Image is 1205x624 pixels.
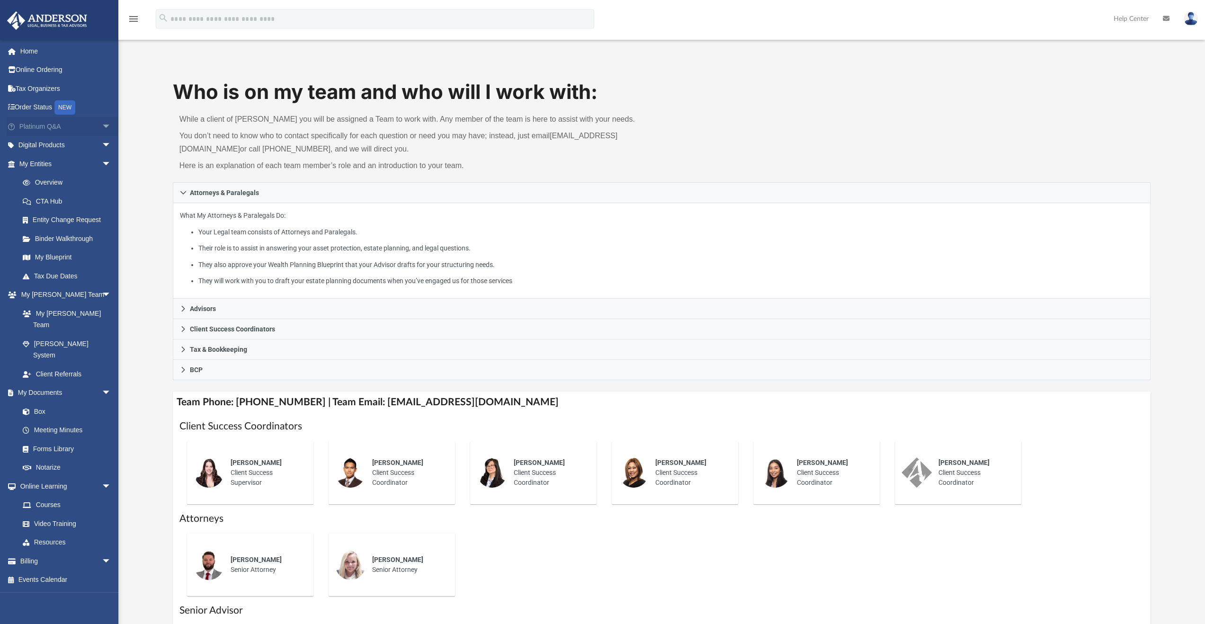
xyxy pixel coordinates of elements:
[649,451,732,494] div: Client Success Coordinator
[179,132,617,153] a: [EMAIL_ADDRESS][DOMAIN_NAME]
[198,226,1143,238] li: Your Legal team consists of Attorneys and Paralegals.
[760,457,790,488] img: thumbnail
[224,451,307,494] div: Client Success Supervisor
[372,459,423,466] span: [PERSON_NAME]
[224,548,307,581] div: Senior Attorney
[179,512,1144,526] h1: Attorneys
[790,451,873,494] div: Client Success Coordinator
[7,42,125,61] a: Home
[102,136,121,155] span: arrow_drop_down
[13,304,116,334] a: My [PERSON_NAME] Team
[797,459,848,466] span: [PERSON_NAME]
[514,459,565,466] span: [PERSON_NAME]
[366,451,448,494] div: Client Success Coordinator
[173,203,1151,299] div: Attorneys & Paralegals
[335,457,366,488] img: thumbnail
[477,457,507,488] img: thumbnail
[7,136,125,155] a: Digital Productsarrow_drop_down
[13,439,116,458] a: Forms Library
[194,550,224,580] img: thumbnail
[194,457,224,488] img: thumbnail
[13,334,121,365] a: [PERSON_NAME] System
[618,457,649,488] img: thumbnail
[13,421,121,440] a: Meeting Minutes
[7,552,125,571] a: Billingarrow_drop_down
[902,457,932,488] img: thumbnail
[13,211,125,230] a: Entity Change Request
[13,496,121,515] a: Courses
[7,154,125,173] a: My Entitiesarrow_drop_down
[13,402,116,421] a: Box
[179,604,1144,617] h1: Senior Advisor
[13,365,121,383] a: Client Referrals
[173,392,1151,413] h4: Team Phone: [PHONE_NUMBER] | Team Email: [EMAIL_ADDRESS][DOMAIN_NAME]
[179,129,655,156] p: You don’t need to know who to contact specifically for each question or need you may have; instea...
[102,285,121,305] span: arrow_drop_down
[7,477,121,496] a: Online Learningarrow_drop_down
[198,242,1143,254] li: Their role is to assist in answering your asset protection, estate planning, and legal questions.
[1184,12,1198,26] img: User Pic
[102,117,121,136] span: arrow_drop_down
[173,360,1151,380] a: BCP
[938,459,990,466] span: [PERSON_NAME]
[102,383,121,403] span: arrow_drop_down
[173,78,1151,106] h1: Who is on my team and who will I work with:
[102,552,121,571] span: arrow_drop_down
[13,173,125,192] a: Overview
[13,533,121,552] a: Resources
[655,459,706,466] span: [PERSON_NAME]
[173,182,1151,203] a: Attorneys & Paralegals
[190,189,259,196] span: Attorneys & Paralegals
[102,154,121,174] span: arrow_drop_down
[179,113,655,126] p: While a client of [PERSON_NAME] you will be assigned a Team to work with. Any member of the team ...
[13,248,121,267] a: My Blueprint
[7,117,125,136] a: Platinum Q&Aarrow_drop_down
[128,18,139,25] a: menu
[190,346,247,353] span: Tax & Bookkeeping
[173,319,1151,339] a: Client Success Coordinators
[180,210,1144,287] p: What My Attorneys & Paralegals Do:
[102,477,121,496] span: arrow_drop_down
[190,305,216,312] span: Advisors
[13,229,125,248] a: Binder Walkthrough
[173,339,1151,360] a: Tax & Bookkeeping
[7,285,121,304] a: My [PERSON_NAME] Teamarrow_drop_down
[7,98,125,117] a: Order StatusNEW
[54,100,75,115] div: NEW
[128,13,139,25] i: menu
[7,383,121,402] a: My Documentsarrow_drop_down
[932,451,1015,494] div: Client Success Coordinator
[179,419,1144,433] h1: Client Success Coordinators
[372,556,423,563] span: [PERSON_NAME]
[13,192,125,211] a: CTA Hub
[158,13,169,23] i: search
[198,275,1143,287] li: They will work with you to draft your estate planning documents when you’ve engaged us for those ...
[366,548,448,581] div: Senior Attorney
[13,514,116,533] a: Video Training
[231,556,282,563] span: [PERSON_NAME]
[507,451,590,494] div: Client Success Coordinator
[190,366,203,373] span: BCP
[231,459,282,466] span: [PERSON_NAME]
[179,159,655,172] p: Here is an explanation of each team member’s role and an introduction to your team.
[190,326,275,332] span: Client Success Coordinators
[4,11,90,30] img: Anderson Advisors Platinum Portal
[13,458,121,477] a: Notarize
[198,259,1143,271] li: They also approve your Wealth Planning Blueprint that your Advisor drafts for your structuring ne...
[335,550,366,580] img: thumbnail
[7,79,125,98] a: Tax Organizers
[7,571,125,589] a: Events Calendar
[13,267,125,285] a: Tax Due Dates
[173,299,1151,319] a: Advisors
[7,61,125,80] a: Online Ordering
